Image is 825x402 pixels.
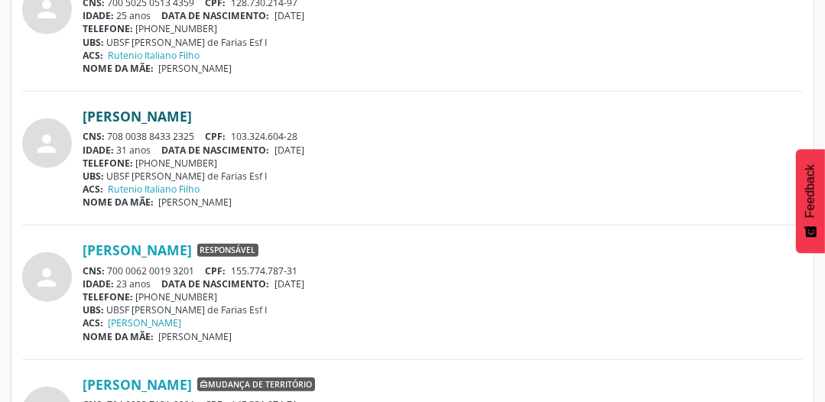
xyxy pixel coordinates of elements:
span: TELEFONE: [83,157,133,170]
div: [PHONE_NUMBER] [83,22,803,35]
span: Mudança de território [197,378,315,391]
span: 103.324.604-28 [231,130,297,143]
span: CPF: [206,264,226,277]
i: person [34,130,61,157]
span: DATA DE NASCIMENTO: [162,277,270,290]
span: TELEFONE: [83,22,133,35]
span: IDADE: [83,144,114,157]
i: person [34,264,61,291]
a: Rutenio Italiano Filho [109,183,200,196]
span: [DATE] [274,9,304,22]
span: ACS: [83,183,103,196]
span: [PERSON_NAME] [159,62,232,75]
button: Feedback - Mostrar pesquisa [796,149,825,253]
span: IDADE: [83,9,114,22]
div: 23 anos [83,277,803,290]
span: IDADE: [83,277,114,290]
span: [DATE] [274,144,304,157]
div: [PHONE_NUMBER] [83,290,803,303]
span: CNS: [83,130,105,143]
a: [PERSON_NAME] [109,316,182,329]
span: Feedback [804,164,817,218]
div: [PHONE_NUMBER] [83,157,803,170]
span: TELEFONE: [83,290,133,303]
span: [PERSON_NAME] [159,330,232,343]
span: UBS: [83,303,104,316]
span: Responsável [197,244,258,258]
span: NOME DA MÃE: [83,62,154,75]
span: UBS: [83,36,104,49]
a: [PERSON_NAME] [83,376,192,393]
span: 155.774.787-31 [231,264,297,277]
span: ACS: [83,316,103,329]
div: 31 anos [83,144,803,157]
div: UBSF [PERSON_NAME] de Farias Esf I [83,36,803,49]
a: [PERSON_NAME] [83,108,192,125]
div: 25 anos [83,9,803,22]
div: 700 0062 0019 3201 [83,264,803,277]
span: [PERSON_NAME] [159,196,232,209]
span: CPF: [206,130,226,143]
span: DATA DE NASCIMENTO: [162,144,270,157]
a: Rutenio Italiano Filho [109,49,200,62]
span: UBS: [83,170,104,183]
div: 708 0038 8433 2325 [83,130,803,143]
div: UBSF [PERSON_NAME] de Farias Esf I [83,303,803,316]
span: DATA DE NASCIMENTO: [162,9,270,22]
span: [DATE] [274,277,304,290]
a: [PERSON_NAME] [83,242,192,258]
span: ACS: [83,49,103,62]
span: NOME DA MÃE: [83,196,154,209]
span: NOME DA MÃE: [83,330,154,343]
span: CNS: [83,264,105,277]
div: UBSF [PERSON_NAME] de Farias Esf I [83,170,803,183]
